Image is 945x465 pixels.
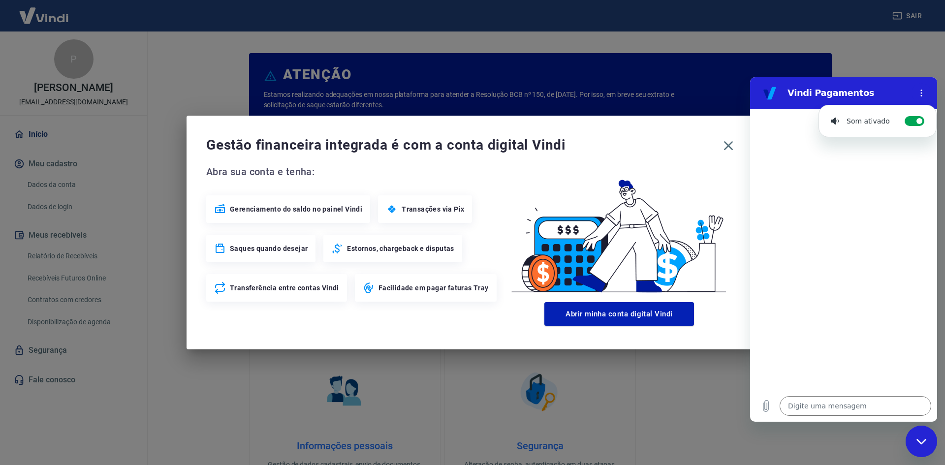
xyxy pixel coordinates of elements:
[500,164,739,298] img: Good Billing
[206,135,718,155] span: Gestão financeira integrada é com a conta digital Vindi
[230,204,362,214] span: Gerenciamento do saldo no painel Vindi
[347,244,454,253] span: Estornos, chargeback e disputas
[206,164,500,180] span: Abra sua conta e tenha:
[230,283,339,293] span: Transferência entre contas Vindi
[750,77,937,422] iframe: Janela de mensagens
[544,302,694,326] button: Abrir minha conta digital Vindi
[906,426,937,457] iframe: Botão para abrir a janela de mensagens, conversa em andamento
[378,283,489,293] span: Facilidade em pagar faturas Tray
[402,204,464,214] span: Transações via Pix
[230,244,308,253] span: Saques quando desejar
